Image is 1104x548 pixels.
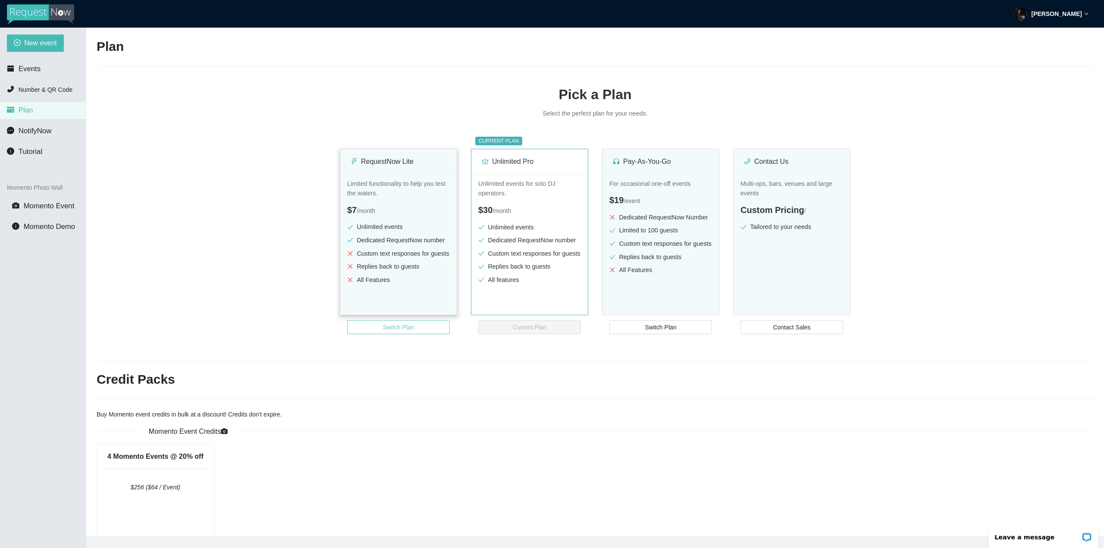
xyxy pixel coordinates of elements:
span: Momento Event [24,202,75,210]
span: info-circle [12,222,19,230]
span: camera [12,202,19,209]
button: Contact Sales [740,320,843,334]
span: close [347,251,353,257]
li: Replies back to guests [609,252,712,262]
li: Custom text responses for guests [478,249,581,259]
p: Select the perfect plan for your needs. [466,109,724,119]
span: calendar [7,65,14,72]
span: camera [221,428,228,435]
span: check [740,224,746,230]
span: crown [482,158,489,165]
span: / [804,207,806,214]
span: check [347,237,353,243]
li: Limited to 100 guests [609,225,712,235]
span: message [7,127,14,134]
span: Contact Sales [773,323,810,332]
span: $30 [478,205,492,215]
sup: CURRENT PLAN [475,137,522,145]
span: $7 [347,205,357,215]
span: NotifyNow [19,127,51,135]
button: Current Plan [478,320,581,334]
span: plus-circle [14,39,21,47]
img: ACg8ocJH-iUVdjDZ4qTbeqX8M3BpFV5Z8gMcwHGJzavhbCDYvqI1eRc=s96-c [1013,7,1027,21]
span: close [609,267,615,273]
span: / month [492,207,511,214]
img: RequestNow [7,4,74,24]
span: down [1084,12,1088,16]
span: close [347,263,353,269]
span: Events [19,65,41,73]
span: check [609,241,615,247]
li: Tailored to your needs [740,222,843,232]
button: Switch Plan [609,320,712,334]
span: info-circle [7,147,14,155]
div: $256 ($64 / Event) [111,482,200,492]
p: Limited functionality to help you test the waters. [347,179,450,198]
span: close [609,214,615,220]
li: Dedicated RequestNow number [347,235,450,245]
span: customer-service [613,158,620,165]
span: check [609,254,615,260]
span: Tutorial [19,147,42,156]
iframe: LiveChat chat widget [983,521,1104,548]
span: check [478,237,484,243]
h1: Pick a Plan [97,84,1094,105]
span: New event [24,38,57,48]
div: RequestNow Lite [351,156,446,167]
li: All Features [609,265,712,275]
li: Custom text responses for guests [347,249,450,259]
strong: [PERSON_NAME] [1032,10,1082,17]
span: thunderbolt [351,158,358,165]
span: close [347,277,353,283]
div: Pay-As-You-Go [613,156,709,167]
span: check [478,224,484,230]
span: Momento Demo [24,222,75,231]
li: All features [478,275,581,285]
li: Dedicated RequestNow Number [609,213,712,222]
li: Unlimited events [478,222,581,232]
h2: Credit Packs [97,371,1094,388]
span: check [478,264,484,270]
p: Unlimited events for solo DJ operators. [478,179,581,198]
span: phone [744,158,751,165]
span: / event [624,197,640,204]
span: / month [357,207,375,214]
p: Multi-ops, bars, venues and large events [740,179,843,198]
li: Custom text responses for guests [609,239,712,249]
li: Unlimited events [347,222,450,232]
span: check [478,251,484,257]
span: Switch Plan [645,323,676,332]
span: $19 [609,195,624,205]
span: Custom Pricing [740,205,804,215]
li: Replies back to guests [478,262,581,272]
button: plus-circleNew event [7,34,64,52]
span: phone [7,85,14,93]
span: Switch Plan [383,323,414,332]
li: Dedicated RequestNow number [478,235,581,245]
h2: Plan [97,38,1094,56]
span: credit-card [7,106,14,113]
span: check [347,224,353,230]
span: Momento Event Credits [142,426,235,437]
li: All Features [347,275,450,285]
p: For occasional one-off events [609,179,712,189]
div: Unlimited Pro [482,156,577,167]
span: Number & QR Code [19,86,72,93]
div: 4 Momento Events @ 20% off [107,444,204,469]
span: Plan [19,106,33,114]
span: check [609,228,615,234]
button: Switch Plan [347,320,450,334]
div: Contact Us [744,156,840,167]
span: check [478,277,484,283]
div: Buy Momento event credits in bulk at a discount! Credits don't expire. [97,410,1094,419]
li: Replies back to guests [347,262,450,272]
